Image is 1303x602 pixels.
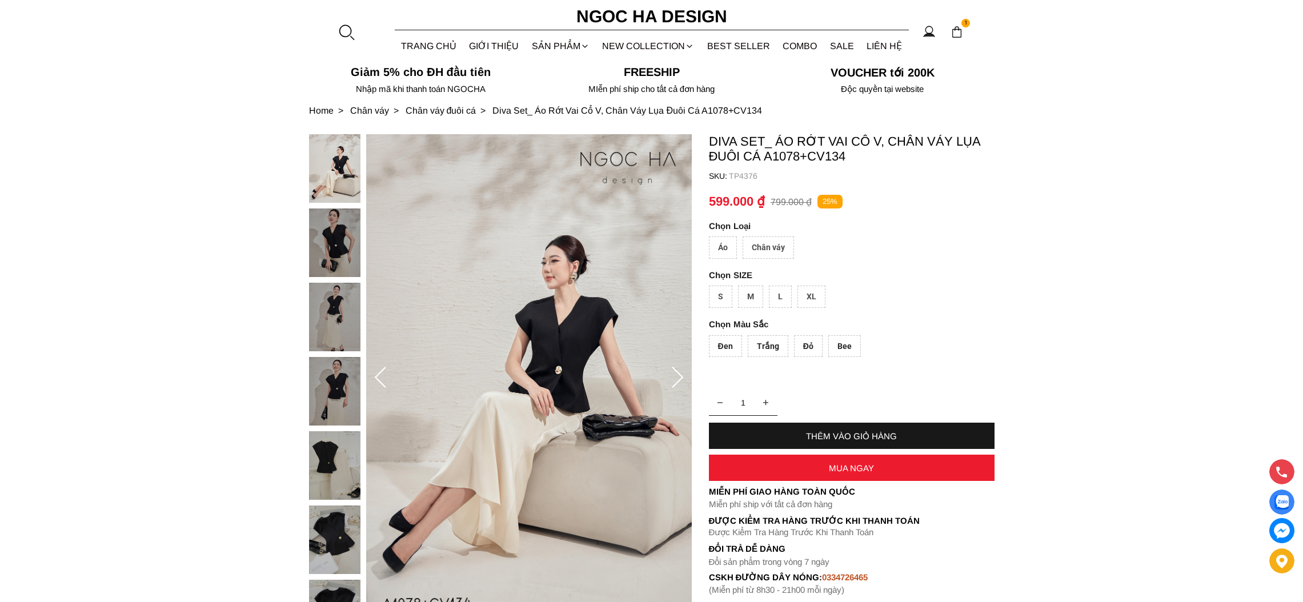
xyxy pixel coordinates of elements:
[596,31,701,61] a: NEW COLLECTION
[709,134,995,164] p: Diva Set_ Áo Rớt Vai Cổ V, Chân Váy Lụa Đuôi Cá A1078+CV134
[709,572,823,582] font: cskh đường dây nóng:
[709,585,844,595] font: (Miễn phí từ 8h30 - 21h00 mỗi ngày)
[309,505,360,574] img: Diva Set_ Áo Rớt Vai Cổ V, Chân Váy Lụa Đuôi Cá A1078+CV134_mini_5
[771,196,812,207] p: 799.000 ₫
[709,431,995,441] div: THÊM VÀO GIỎ HÀNG
[492,106,762,115] a: Link to Diva Set_ Áo Rớt Vai Cổ V, Chân Váy Lụa Đuôi Cá A1078+CV134
[526,31,596,61] div: SẢN PHẨM
[709,544,995,553] h6: Đổi trả dễ dàng
[748,335,788,358] div: Trắng
[1269,489,1294,515] a: Display image
[709,270,995,280] p: SIZE
[709,527,995,537] p: Được Kiểm Tra Hàng Trước Khi Thanh Toán
[709,499,832,509] font: Miễn phí ship với tất cả đơn hàng
[709,391,777,414] input: Quantity input
[961,19,971,28] span: 1
[709,286,732,308] div: S
[729,171,995,180] p: TP4376
[624,66,680,78] font: Freeship
[709,557,830,567] font: Đổi sản phẩm trong vòng 7 ngày
[860,31,909,61] a: LIÊN HỆ
[738,286,763,308] div: M
[309,208,360,277] img: Diva Set_ Áo Rớt Vai Cổ V, Chân Váy Lụa Đuôi Cá A1078+CV134_mini_1
[709,335,742,358] div: Đen
[406,106,493,115] a: Link to Chân váy đuôi cá
[817,195,843,209] p: 25%
[350,106,406,115] a: Link to Chân váy
[463,31,526,61] a: GIỚI THIỆU
[797,286,825,308] div: XL
[709,319,963,330] p: Màu Sắc
[771,84,995,94] h6: Độc quyền tại website
[356,84,486,94] font: Nhập mã khi thanh toán NGOCHA
[701,31,777,61] a: BEST SELLER
[794,335,823,358] div: Đỏ
[395,31,463,61] a: TRANG CHỦ
[743,236,794,259] div: Chân váy
[951,26,963,38] img: img-CART-ICON-ksit0nf1
[351,66,491,78] font: Giảm 5% cho ĐH đầu tiên
[334,106,348,115] span: >
[1274,495,1289,509] img: Display image
[309,431,360,500] img: Diva Set_ Áo Rớt Vai Cổ V, Chân Váy Lụa Đuôi Cá A1078+CV134_mini_4
[776,31,824,61] a: Combo
[709,221,963,231] p: Loại
[824,31,861,61] a: SALE
[709,487,855,496] font: Miễn phí giao hàng toàn quốc
[309,357,360,426] img: Diva Set_ Áo Rớt Vai Cổ V, Chân Váy Lụa Đuôi Cá A1078+CV134_mini_3
[309,134,360,203] img: Diva Set_ Áo Rớt Vai Cổ V, Chân Váy Lụa Đuôi Cá A1078+CV134_mini_0
[566,3,737,30] a: Ngoc Ha Design
[769,286,792,308] div: L
[709,463,995,473] div: MUA NGAY
[1269,518,1294,543] a: messenger
[476,106,490,115] span: >
[540,84,764,94] h6: MIễn phí ship cho tất cả đơn hàng
[389,106,403,115] span: >
[771,66,995,79] h5: VOUCHER tới 200K
[709,516,995,526] p: Được Kiểm Tra Hàng Trước Khi Thanh Toán
[309,283,360,351] img: Diva Set_ Áo Rớt Vai Cổ V, Chân Váy Lụa Đuôi Cá A1078+CV134_mini_2
[822,572,868,582] font: 0334726465
[709,194,765,209] p: 599.000 ₫
[709,171,729,180] h6: SKU:
[709,236,737,259] div: Áo
[309,106,350,115] a: Link to Home
[828,335,861,358] div: Bee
